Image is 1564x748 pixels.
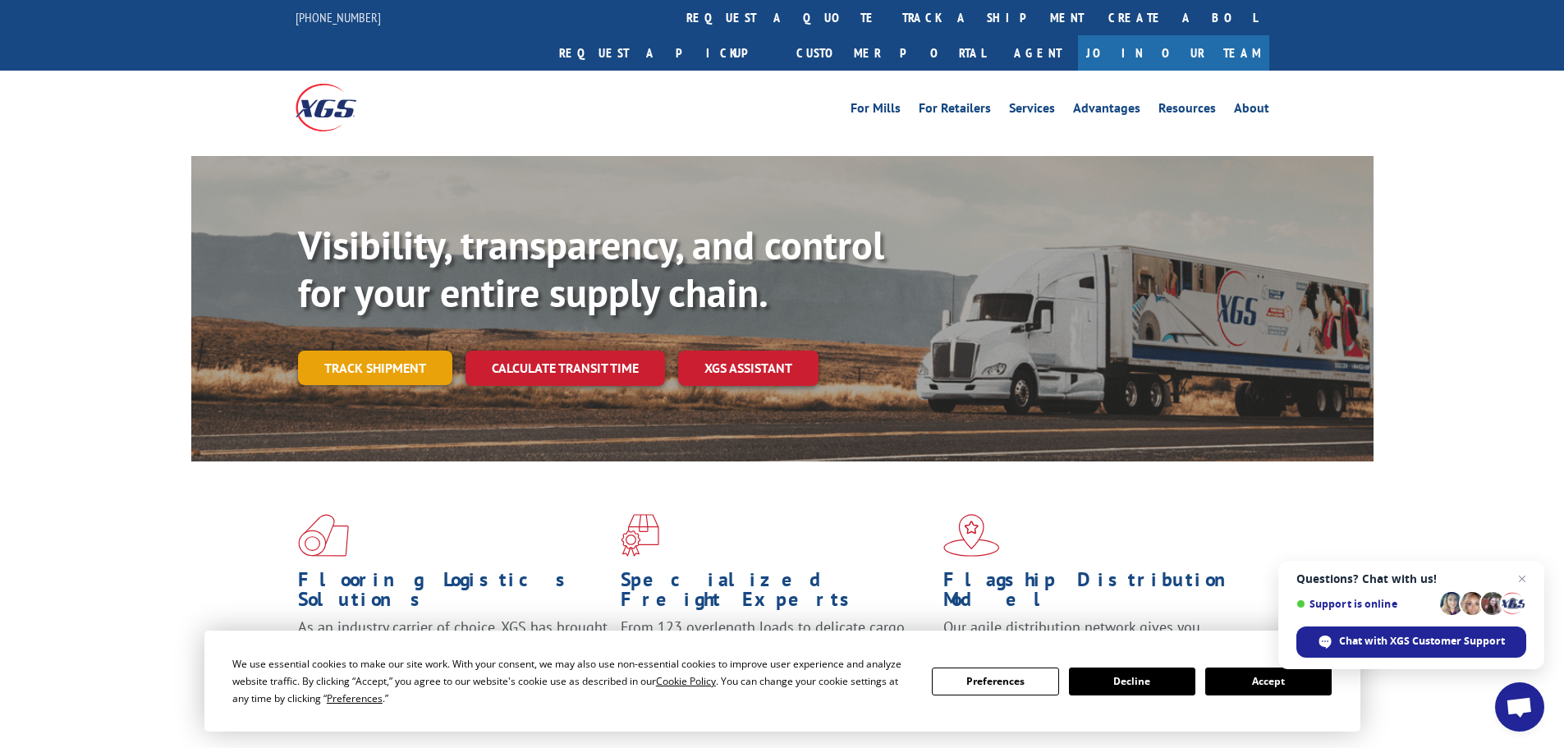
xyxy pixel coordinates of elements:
a: Services [1009,102,1055,120]
a: Agent [998,35,1078,71]
span: Support is online [1296,598,1434,610]
p: From 123 overlength loads to delicate cargo, our experienced staff knows the best way to move you... [621,617,931,691]
h1: Flooring Logistics Solutions [298,570,608,617]
a: About [1234,102,1269,120]
a: Customer Portal [784,35,998,71]
span: Preferences [327,691,383,705]
span: Chat with XGS Customer Support [1339,634,1505,649]
span: Questions? Chat with us! [1296,572,1526,585]
div: We use essential cookies to make our site work. With your consent, we may also use non-essential ... [232,655,912,707]
a: Request a pickup [547,35,784,71]
a: Open chat [1495,682,1544,732]
h1: Flagship Distribution Model [943,570,1254,617]
a: Join Our Team [1078,35,1269,71]
a: Calculate transit time [466,351,665,386]
a: For Mills [851,102,901,120]
button: Accept [1205,668,1332,695]
div: Cookie Consent Prompt [204,631,1360,732]
button: Preferences [932,668,1058,695]
a: For Retailers [919,102,991,120]
span: Chat with XGS Customer Support [1296,626,1526,658]
span: Cookie Policy [656,674,716,688]
span: Our agile distribution network gives you nationwide inventory management on demand. [943,617,1245,656]
a: Resources [1158,102,1216,120]
span: As an industry carrier of choice, XGS has brought innovation and dedication to flooring logistics... [298,617,608,676]
button: Decline [1069,668,1195,695]
a: Advantages [1073,102,1140,120]
h1: Specialized Freight Experts [621,570,931,617]
a: [PHONE_NUMBER] [296,9,381,25]
a: XGS ASSISTANT [678,351,819,386]
img: xgs-icon-total-supply-chain-intelligence-red [298,514,349,557]
a: Track shipment [298,351,452,385]
b: Visibility, transparency, and control for your entire supply chain. [298,219,884,318]
img: xgs-icon-flagship-distribution-model-red [943,514,1000,557]
img: xgs-icon-focused-on-flooring-red [621,514,659,557]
